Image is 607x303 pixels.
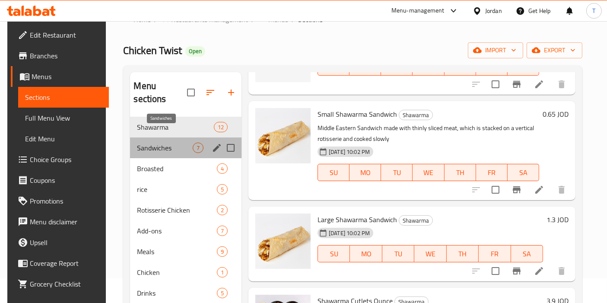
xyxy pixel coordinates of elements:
button: delete [551,261,572,281]
button: edit [210,141,223,154]
span: import [475,45,516,56]
span: T [592,6,595,16]
span: SU [321,61,346,73]
button: SU [318,245,350,262]
span: TU [385,166,409,179]
button: FR [476,164,508,181]
a: Menus [258,14,288,25]
span: SU [321,166,346,179]
span: Edit Restaurant [30,30,102,40]
span: Select to update [486,262,505,280]
div: Shawarma12 [130,117,242,137]
div: Menu-management [391,6,445,16]
div: items [217,246,228,257]
span: Select to update [486,181,505,199]
span: WE [418,248,443,260]
a: Sections [18,87,109,108]
span: Open [185,48,205,55]
a: Edit Restaurant [11,25,109,45]
span: WE [416,61,441,73]
button: export [527,42,582,58]
span: 5 [217,289,227,297]
div: items [214,122,228,132]
button: Branch-specific-item [506,261,527,281]
span: 2 [217,206,227,214]
span: Sections [25,92,102,102]
span: TU [385,61,409,73]
button: SA [508,164,539,181]
span: export [534,45,575,56]
span: Sort sections [200,82,221,103]
a: Grocery Checklist [11,274,109,294]
a: Home [123,14,151,25]
button: Add section [221,82,242,103]
span: MO [353,166,378,179]
a: Edit Menu [18,128,109,149]
span: SA [515,248,540,260]
span: Menus [268,14,288,25]
span: Drinks [137,288,217,298]
span: Shawarma [399,110,432,120]
h2: Menu sections [133,80,187,105]
span: WE [416,166,441,179]
span: Grocery Checklist [30,279,102,289]
span: 7 [217,227,227,235]
button: TH [445,164,476,181]
button: SU [318,164,350,181]
span: Select to update [486,75,505,93]
span: Upsell [30,237,102,248]
a: Edit menu item [534,266,544,276]
button: TU [382,245,414,262]
a: Full Menu View [18,108,109,128]
h6: 0.65 JOD [543,108,569,120]
div: Open [185,46,205,57]
span: Small Shawarma Sandwich [318,108,397,121]
a: Edit menu item [534,79,544,89]
button: import [468,42,523,58]
img: Small Shawarma Sandwich [255,108,311,163]
span: Rotisserie Chicken [137,205,217,215]
div: Meals9 [130,241,242,262]
div: items [217,163,228,174]
span: TU [386,248,411,260]
div: items [217,267,228,277]
div: rice5 [130,179,242,200]
a: Upsell [11,232,109,253]
span: Meals [137,246,217,257]
span: Menu disclaimer [30,217,102,227]
span: Broasted [137,163,217,174]
span: FR [480,166,504,179]
span: Menus [32,71,102,82]
div: Shawarma [399,215,433,226]
li: / [292,14,295,25]
button: Branch-specific-item [506,74,527,95]
span: Shawarma [399,216,432,226]
span: Coverage Report [30,258,102,268]
div: Sandwiches7edit [130,137,242,158]
button: delete [551,179,572,200]
a: Edit menu item [534,185,544,195]
span: [DATE] 10:02 PM [325,148,373,156]
div: Chicken1 [130,262,242,283]
span: Add-ons [137,226,217,236]
div: Add-ons7 [130,220,242,241]
span: 5 [217,185,227,194]
span: FR [480,61,504,73]
span: MO [353,61,378,73]
span: Sandwiches [137,143,193,153]
span: SU [321,248,346,260]
a: Menu disclaimer [11,211,109,232]
span: SA [511,166,536,179]
span: Chicken [137,267,217,277]
li: / [251,14,254,25]
span: Select all sections [182,83,200,102]
a: Coupons [11,170,109,191]
li: / [154,14,157,25]
button: WE [414,245,446,262]
button: FR [479,245,511,262]
span: Full Menu View [25,113,102,123]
